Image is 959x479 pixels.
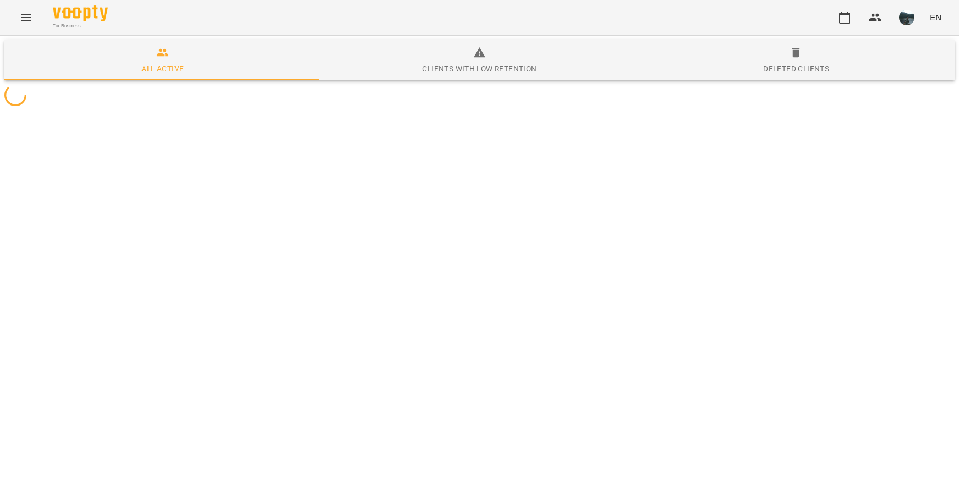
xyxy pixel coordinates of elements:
[53,23,108,30] span: For Business
[141,62,184,75] div: All active
[925,7,946,27] button: EN
[13,4,40,31] button: Menu
[899,10,914,25] img: aa1b040b8dd0042f4e09f431b6c9ed0a.jpeg
[422,62,536,75] div: Clients with low retention
[930,12,941,23] span: EN
[763,62,829,75] div: Deleted clients
[53,5,108,21] img: Voopty Logo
